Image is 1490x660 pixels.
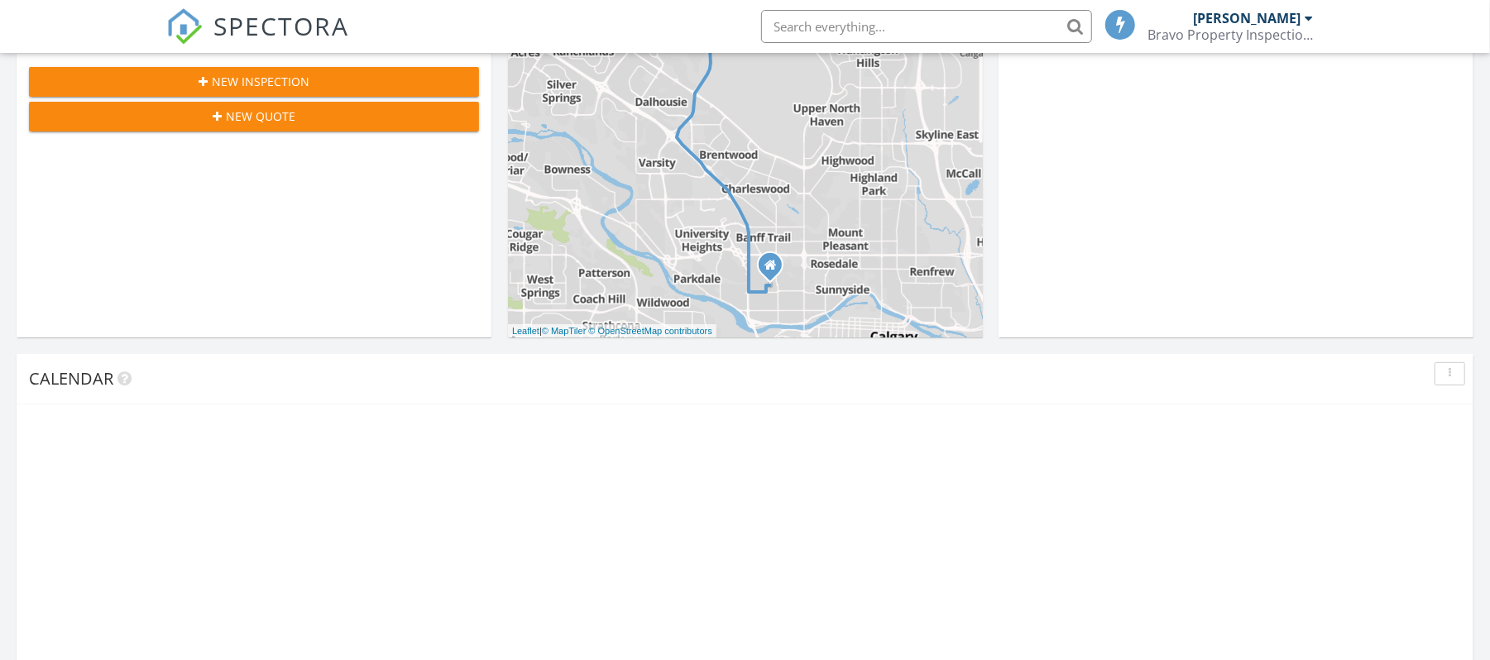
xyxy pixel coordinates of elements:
input: Search everything... [761,10,1092,43]
button: New Quote [29,102,479,132]
div: Bravo Property Inspections [1148,26,1314,43]
img: The Best Home Inspection Software - Spectora [166,8,203,45]
a: © OpenStreetMap contributors [589,326,712,336]
a: © MapTiler [542,326,587,336]
span: New Quote [226,108,295,125]
div: | [508,324,716,338]
div: [PERSON_NAME] [1194,10,1301,26]
span: New Inspection [212,73,309,90]
div: 2114 7 Ave NW, Calgary Alberta T2N 0Z6 [770,265,780,275]
a: SPECTORA [166,22,350,57]
span: Calendar [29,367,113,390]
span: SPECTORA [214,8,350,43]
button: New Inspection [29,67,479,97]
a: Leaflet [512,326,539,336]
